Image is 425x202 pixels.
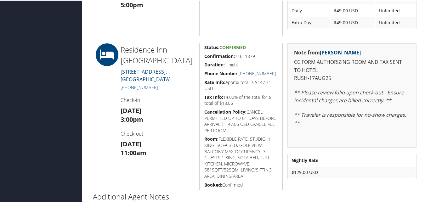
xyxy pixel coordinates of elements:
[121,96,195,103] h4: Check-in
[239,70,276,76] a: [PHONE_NUMBER]
[204,79,278,91] h5: Approx total is $147.31 USD
[204,61,278,67] h5: 1 night
[204,53,278,59] h5: 71611879
[204,93,278,106] h5: 14.00% of the total for a total of $18.06
[376,16,416,28] td: Unlimited
[204,135,278,178] h5: FLEXIBLE RATE, STUDIO, 1 KING, SOFA BED, GOLF VIEW, BALCONY MAX OCCUPANCY- 3 GUESTS 1 KING, SOFA ...
[204,79,225,85] strong: Rate Info:
[204,53,235,59] strong: Confirmation:
[294,111,406,126] em: ** Traveler is responsible for no-show charges. **
[121,84,158,90] a: [PHONE_NUMBER]
[294,88,404,104] em: ** Please review folio upon check-out - Ensure incidental charges are billed correctly. **
[204,181,278,188] h5: Confirmed
[121,115,143,123] strong: 3:00pm
[294,48,361,55] strong: Note from
[288,16,330,28] td: Extra Day
[204,108,246,114] strong: Cancellation Policy:
[121,148,146,156] strong: 11:00am
[204,108,278,133] h5: CANCEL PERMITTED UP TO 01 DAYS BEFORE ARRIVAL | 147.06 USD CANCEL FEE PER ROOM
[204,135,218,141] strong: Room:
[121,106,141,114] strong: [DATE]
[320,48,361,55] a: [PERSON_NAME]
[121,139,141,148] strong: [DATE]
[219,44,246,50] span: Confirmed
[121,68,171,82] a: [STREET_ADDRESS].[GEOGRAPHIC_DATA]
[121,44,195,65] h2: Residence Inn [GEOGRAPHIC_DATA]
[288,166,416,177] td: $129.00 USD
[331,4,375,16] td: $49.00 USD
[204,181,222,187] strong: Booked:
[288,154,416,166] th: Nightly Rate
[376,4,416,16] td: Unlimited
[204,70,239,76] strong: Phone Number:
[93,191,416,201] h2: Additional Agent Notes
[288,4,330,16] td: Daily
[204,61,225,67] strong: Duration:
[331,16,375,28] td: $49.00 USD
[121,130,195,137] h4: Check-out
[294,58,410,82] p: CC FORM AUTHORIZING ROOM AND TAX SENT TO HOTEL RUSH-17AUG25
[204,93,223,99] strong: Tax Info:
[204,44,219,50] strong: Status:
